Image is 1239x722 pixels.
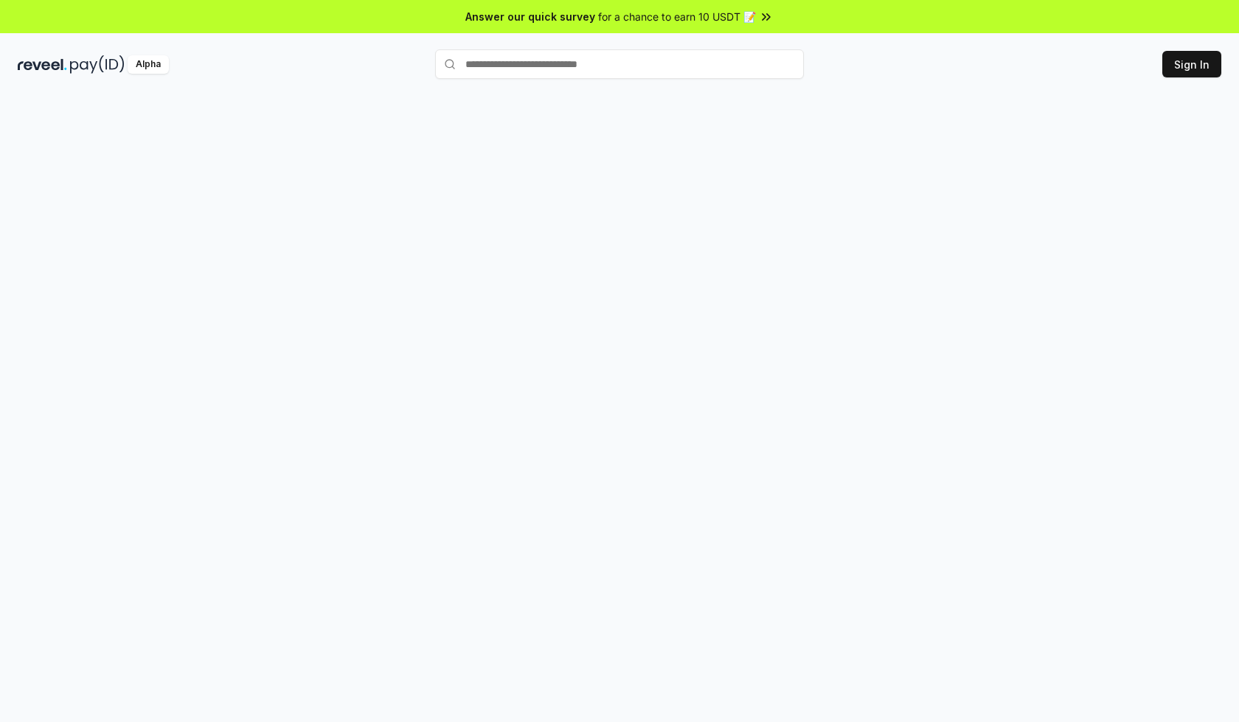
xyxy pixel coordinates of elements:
[128,55,169,74] div: Alpha
[18,55,67,74] img: reveel_dark
[1162,51,1221,77] button: Sign In
[70,55,125,74] img: pay_id
[598,9,756,24] span: for a chance to earn 10 USDT 📝
[465,9,595,24] span: Answer our quick survey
